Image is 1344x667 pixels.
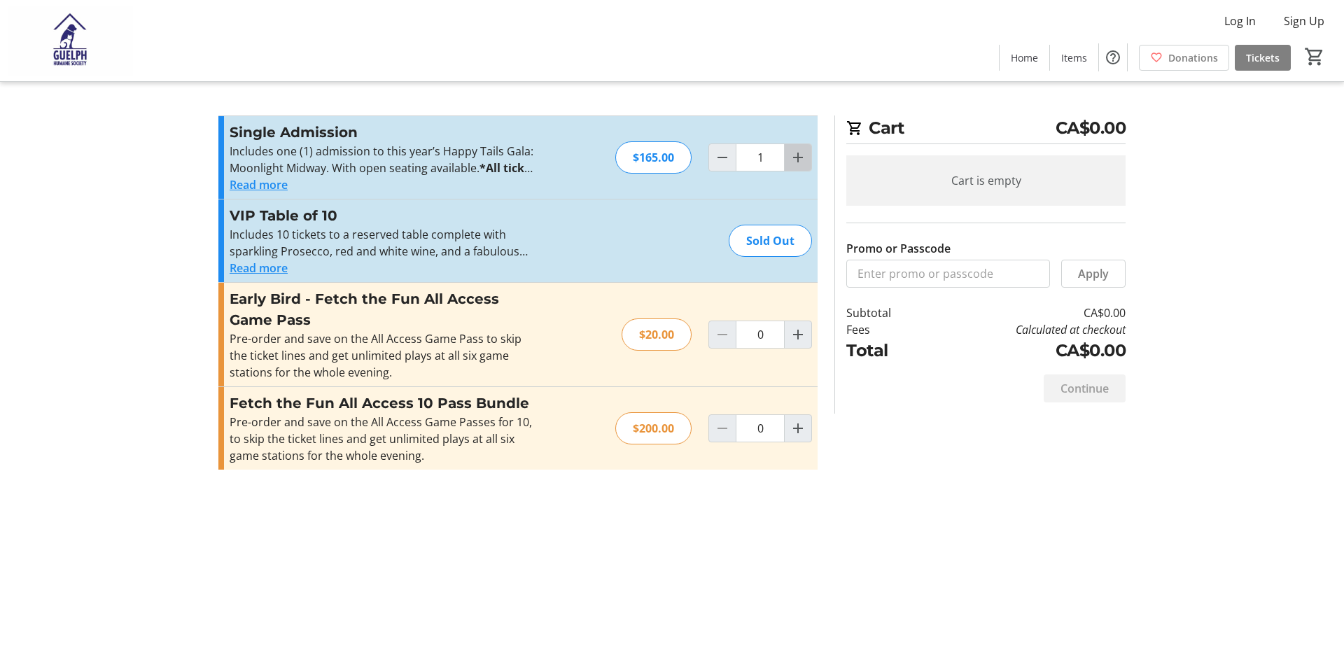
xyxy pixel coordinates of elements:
button: Increment by one [785,415,811,442]
span: Home [1011,50,1038,65]
td: Subtotal [846,304,927,321]
button: Cart [1302,44,1327,69]
button: Help [1099,43,1127,71]
div: $165.00 [615,141,692,174]
input: Early Bird - Fetch the Fun All Access Game Pass Quantity [736,321,785,349]
div: Pre-order and save on the All Access Game Passes for 10, to skip the ticket lines and get unlimit... [230,414,535,464]
input: Fetch the Fun All Access 10 Pass Bundle Quantity [736,414,785,442]
div: $200.00 [615,412,692,444]
button: Sign Up [1273,10,1336,32]
td: CA$0.00 [927,338,1126,363]
span: Apply [1078,265,1109,282]
h3: Single Admission [230,122,535,143]
span: Items [1061,50,1087,65]
td: Calculated at checkout [927,321,1126,338]
h3: VIP Table of 10 [230,205,535,226]
button: Increment by one [785,321,811,348]
span: Sign Up [1284,13,1324,29]
span: Donations [1168,50,1218,65]
p: Includes one (1) admission to this year’s Happy Tails Gala: Moonlight Midway. With open seating a... [230,143,535,176]
h2: Cart [846,115,1126,144]
button: Increment by one [785,144,811,171]
div: Cart is empty [846,155,1126,206]
td: Total [846,338,927,363]
input: Single Admission Quantity [736,143,785,171]
a: Items [1050,45,1098,71]
div: Sold Out [729,225,812,257]
span: Log In [1224,13,1256,29]
a: Home [1000,45,1049,71]
button: Apply [1061,260,1126,288]
span: Tickets [1246,50,1280,65]
button: Log In [1213,10,1267,32]
button: Read more [230,260,288,276]
div: Pre-order and save on the All Access Game Pass to skip the ticket lines and get unlimited plays a... [230,330,535,381]
label: Promo or Passcode [846,240,951,257]
button: Decrement by one [709,144,736,171]
button: Read more [230,176,288,193]
h3: Early Bird - Fetch the Fun All Access Game Pass [230,288,535,330]
h3: Fetch the Fun All Access 10 Pass Bundle [230,393,535,414]
div: $20.00 [622,318,692,351]
a: Donations [1139,45,1229,71]
a: Tickets [1235,45,1291,71]
input: Enter promo or passcode [846,260,1050,288]
p: Includes 10 tickets to a reserved table complete with sparkling Prosecco, red and white wine, and... [230,226,535,260]
img: Guelph Humane Society 's Logo [8,6,133,76]
td: Fees [846,321,927,338]
span: CA$0.00 [1056,115,1126,141]
td: CA$0.00 [927,304,1126,321]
